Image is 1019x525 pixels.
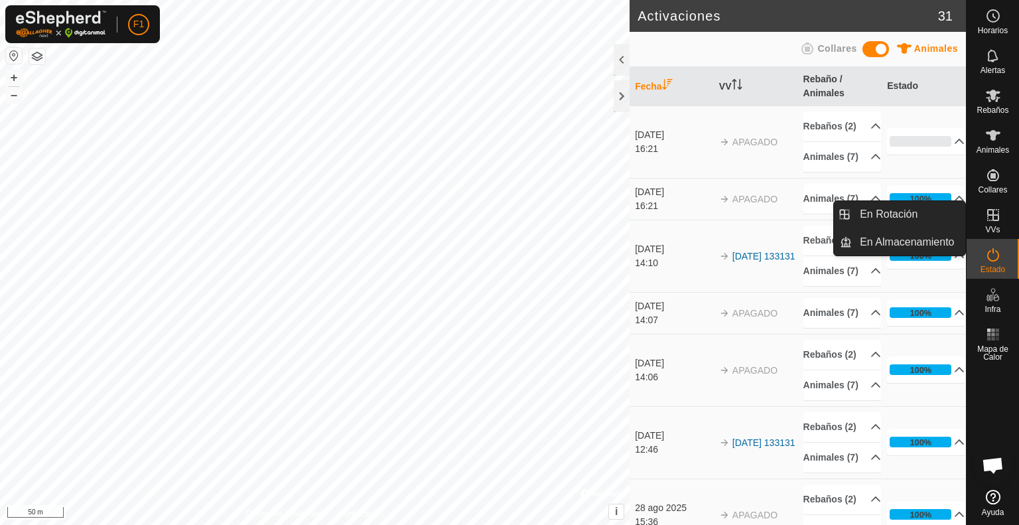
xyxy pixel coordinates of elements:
div: 100% [910,307,931,319]
span: APAGADO [732,510,778,520]
div: [DATE] [635,242,713,256]
img: arrow [719,365,730,376]
span: 31 [938,6,953,26]
img: arrow [719,308,730,319]
span: F1 [133,17,144,31]
p-accordion-header: Animales (7) [803,256,881,286]
p-accordion-header: Rebaños (2) [803,112,881,141]
span: Animales [914,43,958,54]
div: 0% [890,136,951,147]
li: En Almacenamiento [834,229,965,256]
div: 100% [910,192,931,205]
span: En Almacenamiento [860,234,954,250]
p-accordion-header: 100% [887,185,965,212]
button: i [609,504,624,519]
p-accordion-header: Animales (7) [803,184,881,214]
a: Ayuda [967,485,1019,522]
p-accordion-header: Rebaños (2) [803,412,881,442]
button: Restablecer Mapa [6,48,22,64]
img: arrow [719,194,730,204]
a: Chat abierto [973,445,1013,485]
span: Collares [817,43,856,54]
p-accordion-header: Animales (7) [803,142,881,172]
div: [DATE] [635,128,713,142]
p-accordion-header: Animales (7) [803,443,881,473]
div: [DATE] [635,299,713,313]
div: [DATE] [635,356,713,370]
a: Contáctenos [339,508,383,520]
div: 12:46 [635,443,713,457]
p-accordion-header: 0% [887,128,965,155]
button: – [6,87,22,103]
p-sorticon: Activar para ordenar [662,81,673,92]
a: [DATE] 133131 [732,251,795,262]
img: arrow [719,251,730,262]
span: Ayuda [982,508,1004,516]
span: APAGADO [732,365,778,376]
a: [DATE] 133131 [732,437,795,448]
span: Animales [977,146,1009,154]
span: APAGADO [732,137,778,147]
div: 100% [910,436,931,449]
div: 14:07 [635,313,713,327]
span: Estado [981,265,1005,273]
div: 100% [890,509,951,520]
div: 100% [910,364,931,376]
div: 100% [890,307,951,318]
span: Rebaños [977,106,1008,114]
button: Capas del Mapa [29,48,45,64]
span: Infra [985,305,1000,313]
span: Horarios [978,27,1008,35]
th: Rebaño / Animales [798,67,882,106]
a: Política de Privacidad [246,508,322,520]
div: 14:10 [635,256,713,270]
p-accordion-header: 100% [887,356,965,383]
p-accordion-header: 100% [887,429,965,455]
span: VVs [985,226,1000,234]
th: Estado [882,67,966,106]
span: Alertas [981,66,1005,74]
img: arrow [719,437,730,448]
p-accordion-header: Animales (7) [803,370,881,400]
a: En Almacenamiento [852,229,965,256]
div: 16:21 [635,142,713,156]
p-accordion-header: 100% [887,299,965,326]
img: arrow [719,137,730,147]
span: APAGADO [732,308,778,319]
p-accordion-header: Rebaños (2) [803,485,881,514]
span: i [615,506,618,517]
li: En Rotación [834,201,965,228]
h2: Activaciones [638,8,938,24]
div: 16:21 [635,199,713,213]
button: + [6,70,22,86]
div: 100% [890,193,951,204]
div: [DATE] [635,185,713,199]
div: 100% [890,364,951,375]
span: Mapa de Calor [970,345,1016,361]
p-accordion-header: Rebaños (2) [803,226,881,256]
img: Logo Gallagher [16,11,106,38]
div: 100% [910,508,931,521]
span: Collares [978,186,1007,194]
p-sorticon: Activar para ordenar [732,81,742,92]
a: En Rotación [852,201,965,228]
th: VV [714,67,798,106]
p-accordion-header: Rebaños (2) [803,340,881,370]
img: arrow [719,510,730,520]
p-accordion-header: Animales (7) [803,298,881,328]
div: 100% [890,437,951,447]
th: Fecha [630,67,714,106]
div: [DATE] [635,429,713,443]
div: 28 ago 2025 [635,501,713,515]
div: 14:06 [635,370,713,384]
span: APAGADO [732,194,778,204]
span: En Rotación [860,206,917,222]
